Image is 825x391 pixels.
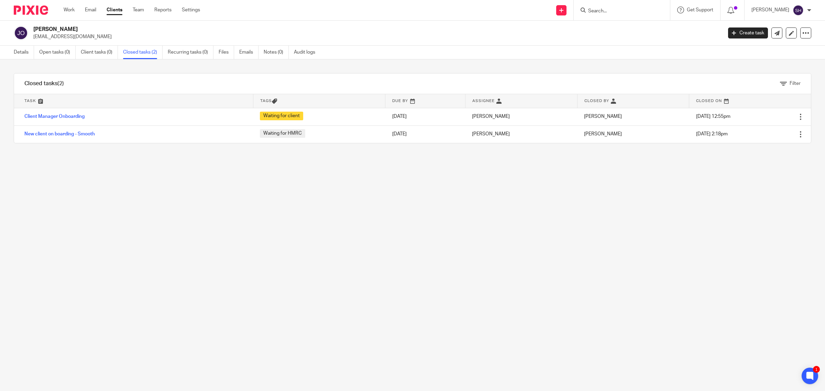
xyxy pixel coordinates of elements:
[584,114,622,119] span: [PERSON_NAME]
[168,46,213,59] a: Recurring tasks (0)
[253,94,385,108] th: Tags
[696,114,730,119] span: [DATE] 12:55pm
[14,46,34,59] a: Details
[24,114,85,119] a: Client Manager Onboarding
[465,125,577,143] td: [PERSON_NAME]
[790,81,801,86] span: Filter
[584,132,622,136] span: [PERSON_NAME]
[107,7,122,13] a: Clients
[64,7,75,13] a: Work
[33,33,718,40] p: [EMAIL_ADDRESS][DOMAIN_NAME]
[587,8,649,14] input: Search
[260,129,305,138] span: Waiting for HMRC
[696,132,728,136] span: [DATE] 2:18pm
[81,46,118,59] a: Client tasks (0)
[123,46,163,59] a: Closed tasks (2)
[813,366,820,373] div: 1
[385,125,465,143] td: [DATE]
[14,26,28,40] img: svg%3E
[39,46,76,59] a: Open tasks (0)
[260,112,303,120] span: Waiting for client
[133,7,144,13] a: Team
[219,46,234,59] a: Files
[385,108,465,125] td: [DATE]
[751,7,789,13] p: [PERSON_NAME]
[182,7,200,13] a: Settings
[14,5,48,15] img: Pixie
[264,46,289,59] a: Notes (0)
[793,5,804,16] img: svg%3E
[465,108,577,125] td: [PERSON_NAME]
[57,81,64,86] span: (2)
[85,7,96,13] a: Email
[154,7,172,13] a: Reports
[24,80,64,87] h1: Closed tasks
[239,46,258,59] a: Emails
[294,46,320,59] a: Audit logs
[687,8,713,12] span: Get Support
[33,26,581,33] h2: [PERSON_NAME]
[728,27,768,38] a: Create task
[24,132,95,136] a: New client on boarding - Smooth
